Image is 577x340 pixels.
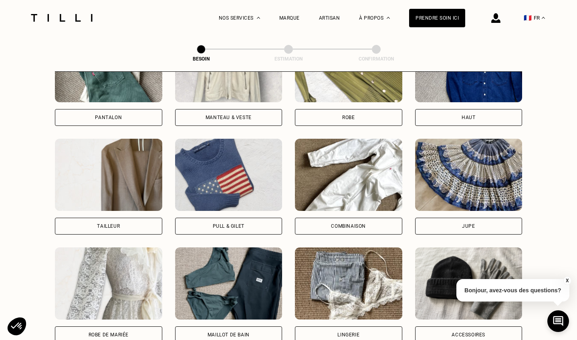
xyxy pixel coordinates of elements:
img: Tilli retouche votre Lingerie [295,247,402,320]
div: Lingerie [337,332,359,337]
div: Jupe [462,224,475,229]
div: Robe de mariée [89,332,129,337]
div: Confirmation [336,56,416,62]
img: Tilli retouche votre Pull & gilet [175,139,282,211]
img: Tilli retouche votre Accessoires [415,247,523,320]
img: menu déroulant [542,17,545,19]
div: Haut [462,115,475,120]
div: Estimation [248,56,329,62]
p: Bonjour, avez-vous des questions? [456,279,569,302]
a: Marque [279,15,300,21]
a: Prendre soin ici [409,9,465,27]
img: Tilli retouche votre Jupe [415,139,523,211]
button: X [563,276,571,285]
span: 🇫🇷 [524,14,532,22]
img: Logo du service de couturière Tilli [28,14,95,22]
img: Tilli retouche votre Tailleur [55,139,162,211]
img: Tilli retouche votre Combinaison [295,139,402,211]
img: Tilli retouche votre Robe de mariée [55,247,162,320]
div: Manteau & Veste [206,115,252,120]
a: Artisan [319,15,340,21]
div: Maillot de bain [208,332,250,337]
div: Pantalon [95,115,122,120]
img: Tilli retouche votre Maillot de bain [175,247,282,320]
img: Menu déroulant à propos [387,17,390,19]
div: Robe [342,115,355,120]
div: Tailleur [97,224,120,229]
img: Menu déroulant [257,17,260,19]
img: icône connexion [491,13,500,23]
div: Besoin [161,56,241,62]
div: Accessoires [452,332,485,337]
div: Combinaison [331,224,366,229]
div: Pull & gilet [213,224,244,229]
